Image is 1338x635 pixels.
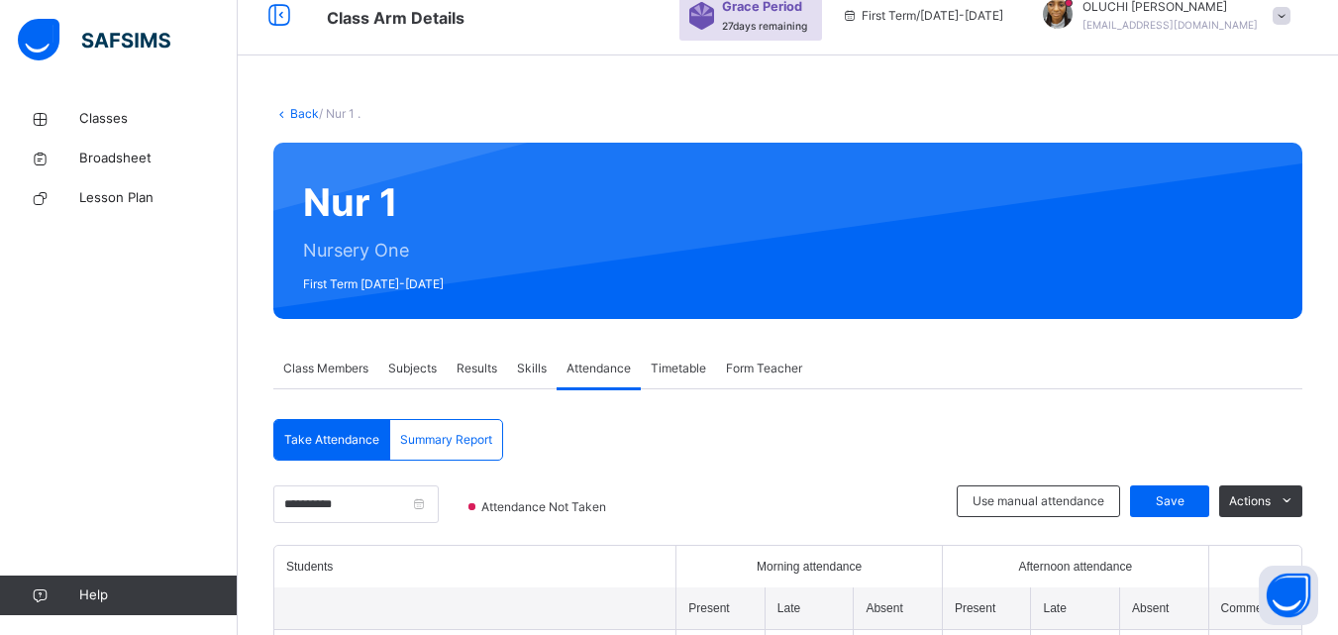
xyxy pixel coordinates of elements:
span: Class Arm Details [327,8,464,28]
span: Form Teacher [726,360,802,377]
span: / Nur 1 . [319,106,360,121]
th: Late [1031,587,1120,630]
span: Skills [517,360,547,377]
span: Afternoon attendance [1018,558,1132,576]
span: Save [1145,492,1194,510]
span: Attendance Not Taken [479,498,612,516]
span: Attendance [566,360,631,377]
th: Late [765,587,854,630]
th: Absent [854,587,943,630]
span: Class Members [283,360,368,377]
span: 27 days remaining [722,20,807,32]
th: Absent [1120,587,1209,630]
th: Students [274,546,676,587]
span: Lesson Plan [79,188,238,208]
span: Use manual attendance [973,492,1104,510]
span: session/term information [842,7,1003,25]
img: sticker-purple.71386a28dfed39d6af7621340158ba97.svg [689,2,714,30]
span: Actions [1229,492,1271,510]
th: Present [676,587,766,630]
span: Classes [79,109,238,129]
th: Comment [1208,587,1301,630]
th: Present [942,587,1031,630]
button: Open asap [1259,566,1318,625]
span: Take Attendance [284,431,379,449]
span: Subjects [388,360,437,377]
img: safsims [18,19,170,60]
span: Timetable [651,360,706,377]
span: Morning attendance [757,558,862,576]
span: Summary Report [400,431,492,449]
a: Back [290,106,319,121]
span: [EMAIL_ADDRESS][DOMAIN_NAME] [1082,19,1258,31]
span: Broadsheet [79,149,238,168]
span: Results [457,360,497,377]
span: Help [79,585,237,605]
